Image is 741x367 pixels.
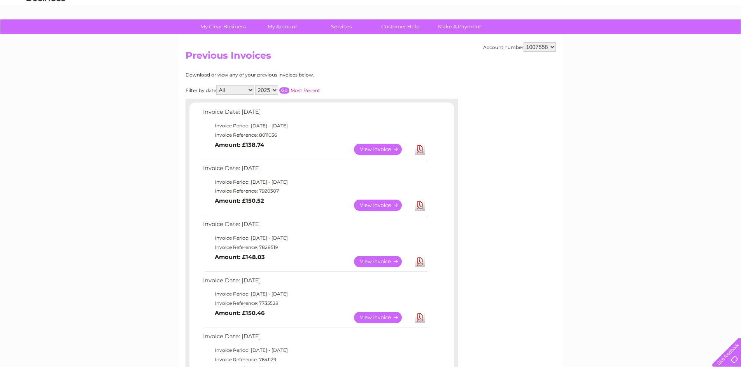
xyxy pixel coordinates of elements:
[624,33,641,39] a: Energy
[191,19,255,34] a: My Clear Business
[201,177,429,187] td: Invoice Period: [DATE] - [DATE]
[354,200,411,211] a: View
[415,256,425,267] a: Download
[201,299,429,308] td: Invoice Reference: 7735528
[250,19,314,34] a: My Account
[645,33,669,39] a: Telecoms
[201,243,429,252] td: Invoice Reference: 7828519
[201,233,429,243] td: Invoice Period: [DATE] - [DATE]
[354,256,411,267] a: View
[354,312,411,323] a: View
[201,346,429,355] td: Invoice Period: [DATE] - [DATE]
[673,33,685,39] a: Blog
[309,19,373,34] a: Services
[427,19,492,34] a: Make A Payment
[201,107,429,121] td: Invoice Date: [DATE]
[186,72,390,78] div: Download or view any of your previous invoices below.
[291,87,320,93] a: Most Recent
[201,186,429,196] td: Invoice Reference: 7920307
[354,144,411,155] a: View
[368,19,433,34] a: Customer Help
[215,310,265,317] b: Amount: £150.46
[415,144,425,155] a: Download
[201,121,429,130] td: Invoice Period: [DATE] - [DATE]
[689,33,708,39] a: Contact
[201,355,429,364] td: Invoice Reference: 7641129
[415,200,425,211] a: Download
[201,275,429,290] td: Invoice Date: [DATE]
[26,20,66,44] img: logo.png
[215,197,264,204] b: Amount: £150.52
[215,254,265,261] b: Amount: £148.03
[201,289,429,299] td: Invoice Period: [DATE] - [DATE]
[201,219,429,233] td: Invoice Date: [DATE]
[201,163,429,177] td: Invoice Date: [DATE]
[715,33,734,39] a: Log out
[594,4,648,14] a: 0333 014 3131
[201,130,429,140] td: Invoice Reference: 8011056
[201,331,429,346] td: Invoice Date: [DATE]
[483,42,556,52] div: Account number
[415,312,425,323] a: Download
[186,50,556,65] h2: Previous Invoices
[187,4,555,38] div: Clear Business is a trading name of Verastar Limited (registered in [GEOGRAPHIC_DATA] No. 3667643...
[604,33,619,39] a: Water
[186,85,390,95] div: Filter by date
[215,141,264,148] b: Amount: £138.74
